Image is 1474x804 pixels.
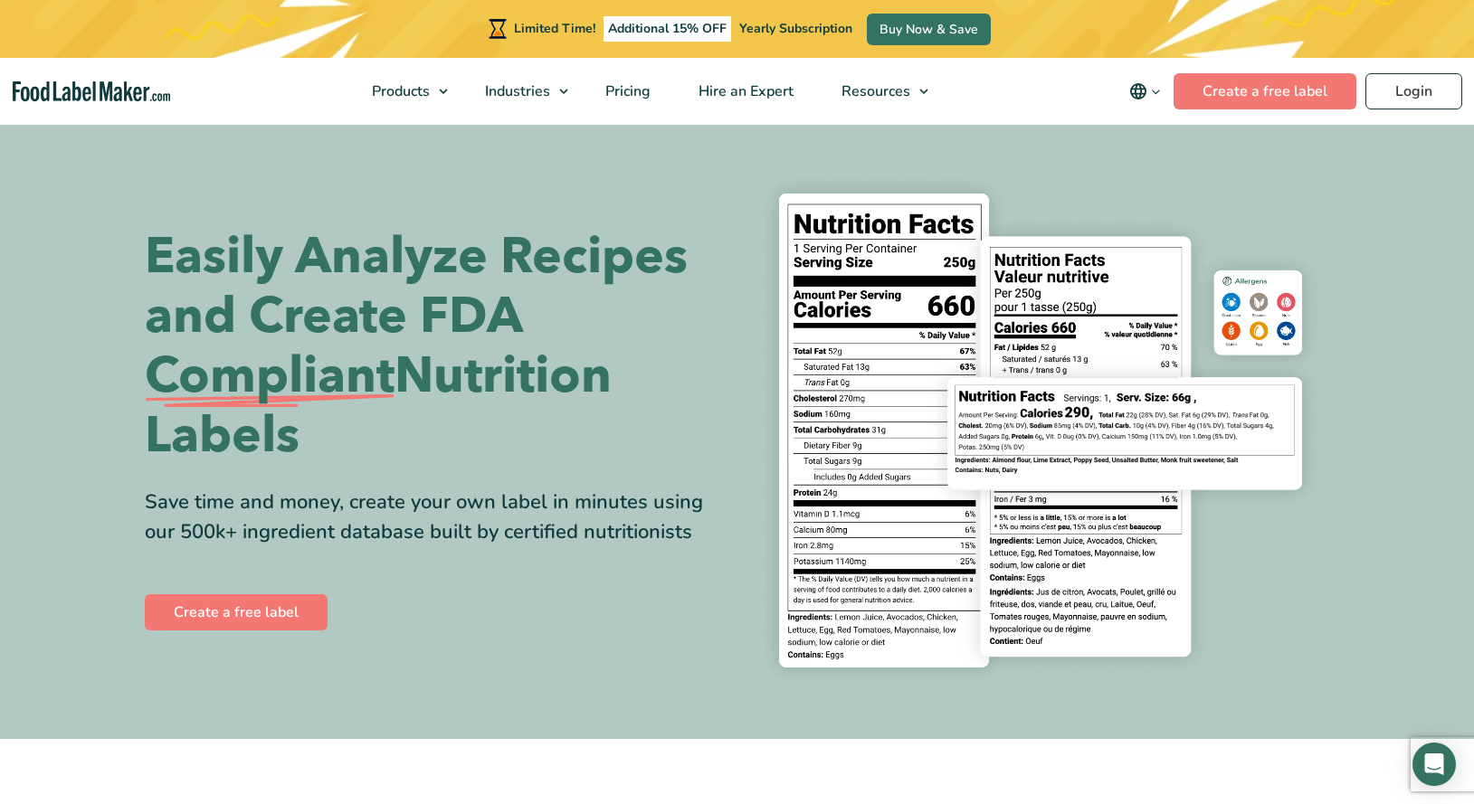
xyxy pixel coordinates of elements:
a: Industries [461,58,577,125]
a: Create a free label [145,594,328,630]
h1: Easily Analyze Recipes and Create FDA Nutrition Labels [145,227,724,466]
span: Yearly Subscription [739,20,852,37]
a: Login [1365,73,1462,109]
a: Create a free label [1174,73,1356,109]
span: Additional 15% OFF [604,16,731,42]
span: Industries [480,81,552,101]
span: Products [366,81,432,101]
a: Hire an Expert [675,58,813,125]
a: Products [348,58,457,125]
div: Open Intercom Messenger [1412,743,1456,786]
span: Hire an Expert [693,81,795,101]
span: Compliant [145,346,395,406]
a: Resources [818,58,937,125]
span: Limited Time! [514,20,595,37]
div: Save time and money, create your own label in minutes using our 500k+ ingredient database built b... [145,487,724,547]
span: Resources [836,81,912,101]
a: Pricing [582,58,670,125]
span: Pricing [600,81,652,101]
a: Buy Now & Save [867,14,991,45]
